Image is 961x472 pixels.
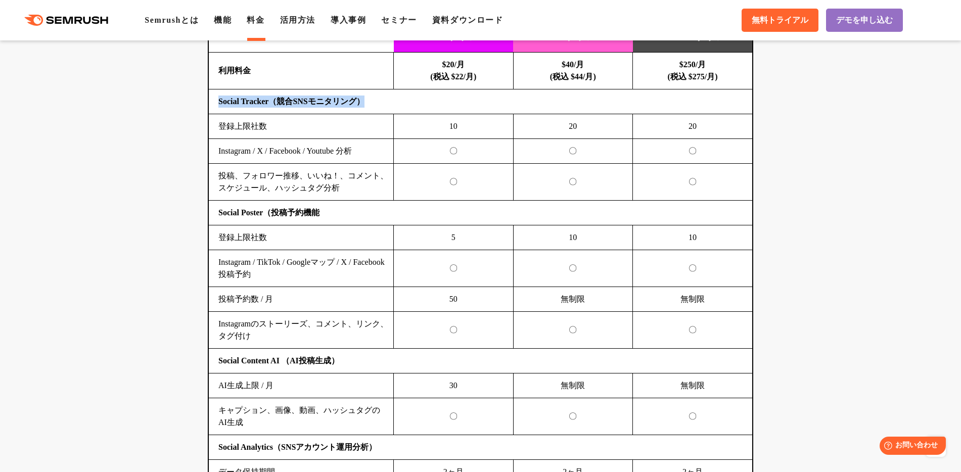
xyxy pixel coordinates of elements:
td: 20 [513,114,633,139]
td: 〇 [513,164,633,201]
span: デモを申し込む [836,15,893,26]
td: 10 [513,225,633,250]
a: 無料トライアル [742,9,818,32]
b: $40/月 (税込 $44/月) [550,60,596,81]
td: 無制限 [513,373,633,398]
td: 無制限 [633,373,753,398]
td: 5 [394,225,514,250]
b: Social Content AI （AI投稿生成） [218,356,339,365]
td: 無制限 [513,287,633,312]
td: 投稿予約数 / 月 [209,287,394,312]
td: 登録上限社数 [209,114,394,139]
a: 機能 [214,16,232,24]
a: 導入事例 [331,16,366,24]
td: 〇 [633,398,753,435]
td: 〇 [633,139,753,164]
b: 利用料金 [218,66,251,75]
td: 30 [394,373,514,398]
a: 活用方法 [280,16,315,24]
td: 〇 [394,250,514,287]
a: セミナー [381,16,417,24]
b: $250/月 (税込 $275/月) [667,60,717,81]
td: 〇 [633,250,753,287]
b: Social Analytics（SNSアカウント運用分析） [218,443,377,451]
a: 資料ダウンロード [432,16,504,24]
a: 料金 [247,16,264,24]
td: 〇 [394,312,514,349]
td: 〇 [394,164,514,201]
td: Instagram / X / Facebook / Youtube 分析 [209,139,394,164]
td: 〇 [633,164,753,201]
td: AI生成上限 / 月 [209,373,394,398]
td: 登録上限社数 [209,225,394,250]
b: $20/月 (税込 $22/月) [430,60,476,81]
td: キャプション、画像、動画、ハッシュタグのAI生成 [209,398,394,435]
span: 無料トライアル [752,15,808,26]
a: Semrushとは [145,16,199,24]
td: 〇 [394,398,514,435]
td: 〇 [513,312,633,349]
td: 〇 [513,398,633,435]
td: 10 [633,225,753,250]
td: 投稿、フォロワー推移、いいね！、コメント、スケジュール、ハッシュタグ分析 [209,164,394,201]
b: Social Tracker（競合SNSモニタリング） [218,97,364,106]
td: 無制限 [633,287,753,312]
a: デモを申し込む [826,9,903,32]
td: 10 [394,114,514,139]
iframe: Help widget launcher [871,433,950,461]
b: Social Poster（投稿予約機能 [218,208,319,217]
td: 50 [394,287,514,312]
td: Instagramのストーリーズ、コメント、リンク、タグ付け [209,312,394,349]
td: 20 [633,114,753,139]
td: 〇 [394,139,514,164]
td: 〇 [633,312,753,349]
td: 〇 [513,139,633,164]
td: 〇 [513,250,633,287]
td: Instagram / TikTok / Googleマップ / X / Facebook 投稿予約 [209,250,394,287]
